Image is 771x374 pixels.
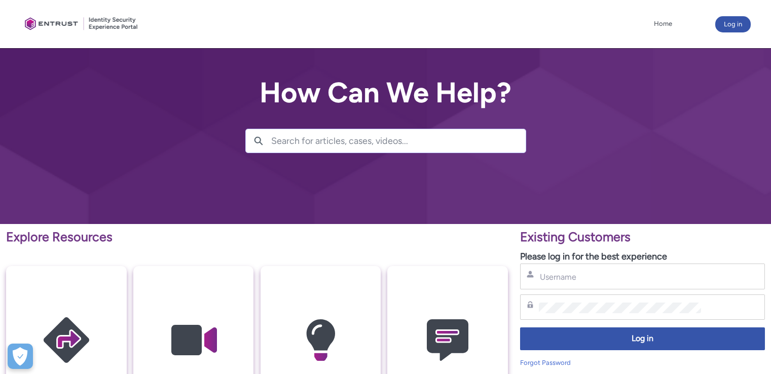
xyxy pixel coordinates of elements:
a: Forgot Password [520,359,571,366]
div: Cookie Preferences [8,344,33,369]
button: Log in [715,16,751,32]
button: Open Preferences [8,344,33,369]
input: Username [539,272,701,282]
p: Explore Resources [6,228,508,247]
button: Search [246,129,271,153]
a: Home [651,16,675,31]
input: Search for articles, cases, videos... [271,129,526,153]
p: Existing Customers [520,228,765,247]
span: Log in [527,333,758,345]
h2: How Can We Help? [245,77,526,108]
button: Log in [520,327,765,350]
p: Please log in for the best experience [520,250,765,264]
